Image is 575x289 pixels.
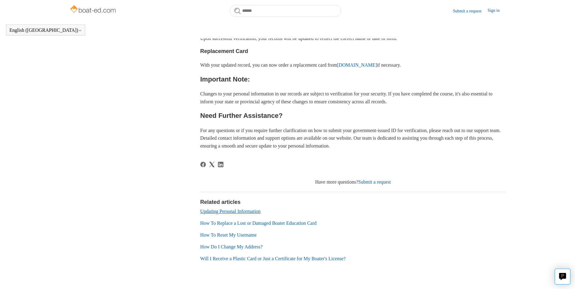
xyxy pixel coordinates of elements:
button: English ([GEOGRAPHIC_DATA]) [9,28,82,33]
a: Will I Receive a Plastic Card or Just a Certificate for My Boater's License? [200,256,346,261]
a: Facebook [200,162,206,167]
h3: Replacement Card [200,47,506,56]
button: Live chat [555,269,570,284]
p: For any questions or if you require further clarification on how to submit your government-issued... [200,127,506,150]
a: How To Reset My Username [200,232,257,238]
svg: Share this page on X Corp [209,162,215,167]
a: How To Replace a Lost or Damaged Boater Education Card [200,221,317,226]
a: Submit a request [453,8,487,14]
svg: Share this page on Facebook [200,162,206,167]
a: X Corp [209,162,215,167]
a: Submit a request [358,179,391,184]
div: Have more questions? [200,178,506,186]
h2: Related articles [200,198,506,206]
a: [DOMAIN_NAME] [337,62,377,68]
a: Updating Personal Information [200,209,261,214]
h2: Important Note: [200,74,506,85]
a: Sign in [487,7,506,15]
svg: Share this page on LinkedIn [218,162,223,167]
p: Changes to your personal information in our records are subject to verification for your security... [200,90,506,105]
h2: Need Further Assistance? [200,110,506,121]
a: How Do I Change My Address? [200,244,263,249]
p: With your updated record, you can now order a replacement card from if necessary. [200,61,506,69]
input: Search [230,5,341,17]
a: LinkedIn [218,162,223,167]
img: Boat-Ed Help Center home page [69,4,118,16]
